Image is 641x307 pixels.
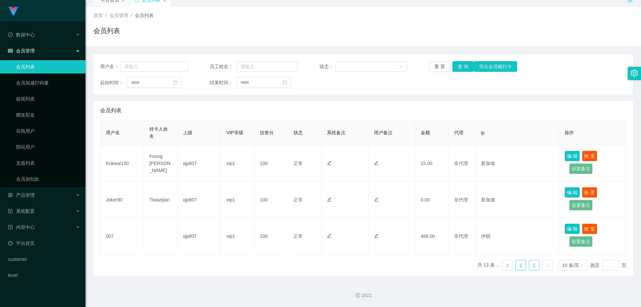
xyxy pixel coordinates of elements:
[565,187,580,198] button: 编 辑
[8,32,13,37] i: 图标: check-circle-o
[582,223,597,234] button: 账 变
[221,182,254,218] td: vip1
[100,218,144,255] td: 007
[110,13,128,18] span: 会员管理
[8,237,80,250] a: 图标: dashboard平台首页
[8,192,35,198] span: 产品管理
[135,13,154,18] span: 会员列表
[374,197,379,202] i: 图标: edit
[282,80,287,85] i: 图标: calendar
[374,130,393,135] span: 用户备注
[399,64,403,69] i: 图标: down
[100,182,144,218] td: Joker90
[16,124,80,138] a: 在线用户
[454,197,468,202] span: 非代理
[454,161,468,166] span: 非代理
[569,163,593,174] button: 设置备注
[565,223,580,234] button: 编 辑
[106,130,120,135] span: 用户名
[8,269,80,282] a: level
[178,218,221,255] td: xjp807
[452,61,474,72] button: 查 询
[221,218,254,255] td: vip1
[374,234,379,238] i: 图标: edit
[210,63,236,70] span: 员工姓名：
[542,260,553,271] li: 下一页
[474,61,517,72] button: 导出会员银行卡
[476,145,560,182] td: 新加坡
[429,61,450,72] button: 重 置
[8,209,13,213] i: 图标: form
[100,79,127,86] span: 起始时间：
[327,234,332,238] i: 图标: edit
[582,187,597,198] button: 账 变
[569,200,593,210] button: 设置备注
[421,130,430,135] span: 金额
[293,197,303,202] span: 正常
[327,130,346,135] span: 系统备注
[505,264,509,268] i: 图标: left
[8,48,13,53] i: 图标: table
[476,182,560,218] td: 新加坡
[374,161,379,165] i: 图标: edit
[590,260,626,271] div: 跳至 页
[565,151,580,161] button: 编 辑
[515,260,526,271] li: 1
[16,140,80,154] a: 陪玩用户
[415,182,449,218] td: 0.00
[476,218,560,255] td: 伊朗
[8,32,35,37] span: 数据中心
[529,260,539,270] a: 2
[16,76,80,90] a: 会员加减打码量
[356,293,360,298] i: 图标: copyright
[178,145,221,182] td: xjp807
[91,292,636,299] div: 2021
[221,145,254,182] td: vip1
[100,63,120,70] span: 用户名：
[546,264,550,268] i: 图标: right
[16,172,80,186] a: 会员加扣款
[8,7,19,16] img: logo.9652507e.png
[454,234,468,239] span: 非代理
[16,92,80,106] a: 提现列表
[8,253,80,266] a: customer
[260,130,274,135] span: 信誉分
[8,208,35,214] span: 系统配置
[120,61,188,72] input: 请输入
[100,107,122,115] span: 会员列表
[582,151,597,161] button: 账 变
[254,182,288,218] td: 100
[415,218,449,255] td: 466.00
[415,145,449,182] td: 15.00
[149,126,168,139] span: 持卡人姓名
[210,79,236,86] span: 结束时间：
[293,161,303,166] span: 正常
[131,13,132,18] span: /
[254,145,288,182] td: 100
[254,218,288,255] td: 100
[236,61,297,72] input: 请输入
[569,236,593,247] button: 设置备注
[173,80,178,85] i: 图标: calendar
[529,260,540,271] li: 2
[144,145,177,182] td: Foong [PERSON_NAME]
[183,130,192,135] span: 上级
[327,197,332,202] i: 图标: edit
[226,130,243,135] span: VIP等级
[93,13,103,18] span: 首页
[16,156,80,170] a: 充值列表
[8,225,13,229] i: 图标: profile
[16,108,80,122] a: 赠送彩金
[293,130,303,135] span: 状态
[8,224,35,230] span: 内容中心
[319,63,336,70] span: 状态：
[178,182,221,218] td: xjp807
[16,60,80,73] a: 会员列表
[327,161,332,165] i: 图标: edit
[516,260,526,270] a: 1
[293,234,303,239] span: 正常
[144,182,177,218] td: Tiwazijian
[502,260,513,271] li: 上一页
[562,260,579,270] div: 10 条/页
[481,130,485,135] span: ip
